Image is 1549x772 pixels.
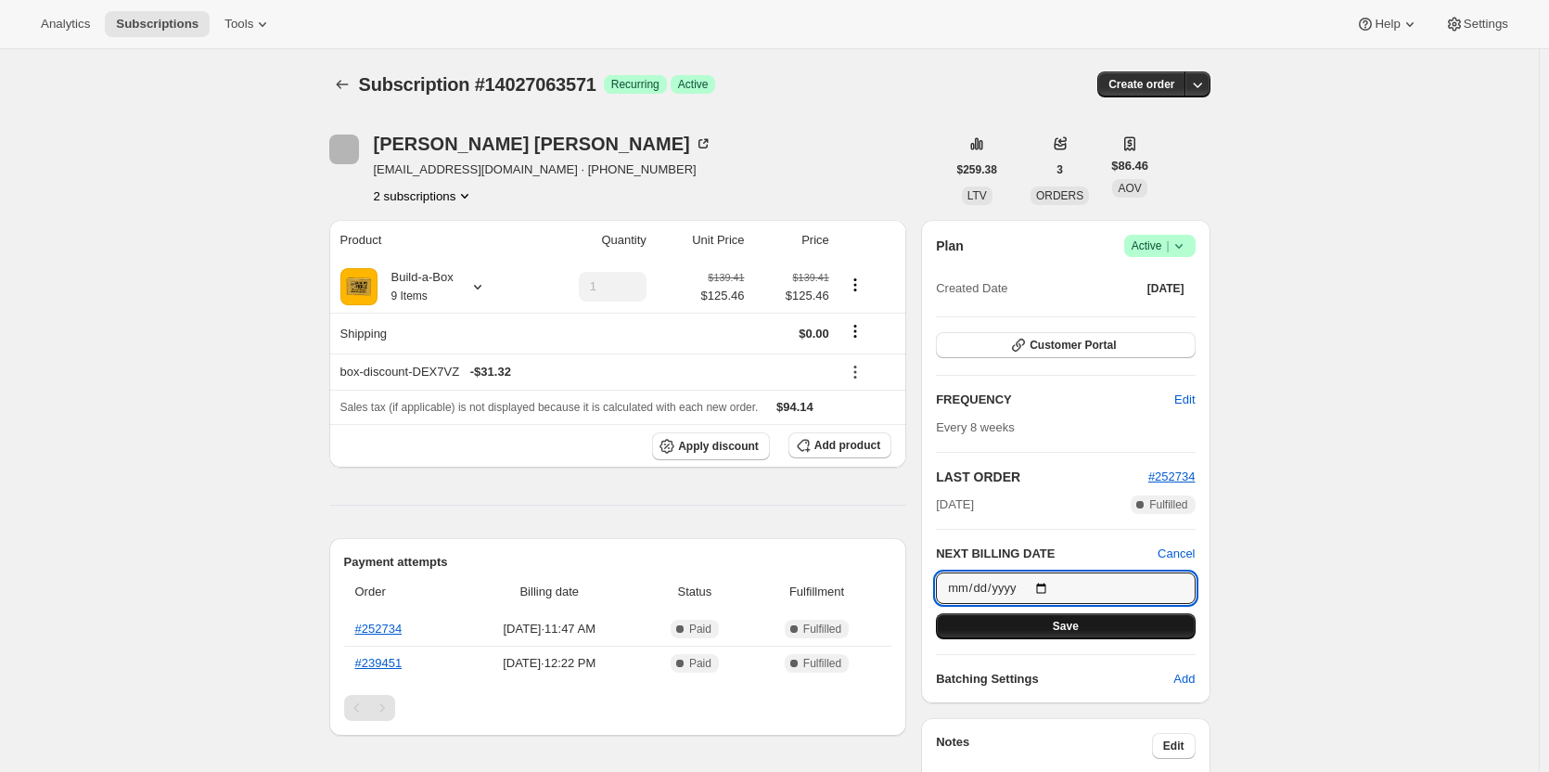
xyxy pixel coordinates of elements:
[213,11,283,37] button: Tools
[957,162,997,177] span: $259.38
[1163,739,1184,753] span: Edit
[708,272,744,283] small: $139.41
[340,268,378,305] img: product img
[936,279,1007,298] span: Created Date
[1162,664,1206,694] button: Add
[814,438,880,453] span: Add product
[1158,545,1195,563] button: Cancel
[344,695,892,721] nav: Pagination
[1056,162,1063,177] span: 3
[1375,17,1400,32] span: Help
[344,572,457,612] th: Order
[463,620,637,638] span: [DATE] · 11:47 AM
[678,77,709,92] span: Active
[463,583,637,601] span: Billing date
[1097,71,1185,97] button: Create order
[116,17,198,32] span: Subscriptions
[793,272,829,283] small: $139.41
[355,656,403,670] a: #239451
[936,495,974,514] span: [DATE]
[689,622,711,637] span: Paid
[840,275,870,295] button: Product actions
[329,135,359,164] span: Robin Smith
[374,187,475,205] button: Product actions
[344,553,892,572] h2: Payment attempts
[936,468,1148,486] h2: LAST ORDER
[378,268,454,305] div: Build-a-Box
[470,363,511,381] span: - $31.32
[689,656,711,671] span: Paid
[776,400,813,414] span: $94.14
[355,622,403,636] a: #252734
[530,220,651,261] th: Quantity
[1434,11,1519,37] button: Settings
[788,432,891,458] button: Add product
[936,733,1152,759] h3: Notes
[1147,281,1184,296] span: [DATE]
[41,17,90,32] span: Analytics
[463,654,637,673] span: [DATE] · 12:22 PM
[374,161,712,179] span: [EMAIL_ADDRESS][DOMAIN_NAME] · [PHONE_NUMBER]
[340,363,829,381] div: box-discount-DEX7VZ
[329,71,355,97] button: Subscriptions
[803,656,841,671] span: Fulfilled
[1163,385,1206,415] button: Edit
[611,77,659,92] span: Recurring
[799,327,829,341] span: $0.00
[340,401,759,414] span: Sales tax (if applicable) is not displayed because it is calculated with each new order.
[750,220,835,261] th: Price
[329,220,531,261] th: Product
[946,157,1008,183] button: $259.38
[756,287,829,305] span: $125.46
[652,432,770,460] button: Apply discount
[1108,77,1174,92] span: Create order
[936,613,1195,639] button: Save
[391,289,428,302] small: 9 Items
[652,220,750,261] th: Unit Price
[329,313,531,354] th: Shipping
[1045,157,1074,183] button: 3
[701,287,745,305] span: $125.46
[936,332,1195,358] button: Customer Portal
[1345,11,1429,37] button: Help
[1148,470,1196,483] a: #252734
[678,439,759,454] span: Apply discount
[1148,468,1196,486] button: #252734
[1136,276,1196,302] button: [DATE]
[1149,497,1187,512] span: Fulfilled
[936,545,1158,563] h2: NEXT BILLING DATE
[30,11,101,37] button: Analytics
[1036,189,1083,202] span: ORDERS
[753,583,880,601] span: Fulfillment
[647,583,742,601] span: Status
[1118,182,1141,195] span: AOV
[936,391,1174,409] h2: FREQUENCY
[359,74,596,95] span: Subscription #14027063571
[967,189,987,202] span: LTV
[1053,619,1079,634] span: Save
[803,622,841,637] span: Fulfilled
[840,321,870,341] button: Shipping actions
[936,237,964,255] h2: Plan
[1464,17,1508,32] span: Settings
[1030,338,1116,353] span: Customer Portal
[374,135,712,153] div: [PERSON_NAME] [PERSON_NAME]
[1174,391,1195,409] span: Edit
[1132,237,1188,255] span: Active
[1111,157,1148,175] span: $86.46
[936,670,1173,688] h6: Batching Settings
[1166,238,1169,253] span: |
[224,17,253,32] span: Tools
[1173,670,1195,688] span: Add
[1152,733,1196,759] button: Edit
[105,11,210,37] button: Subscriptions
[936,420,1015,434] span: Every 8 weeks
